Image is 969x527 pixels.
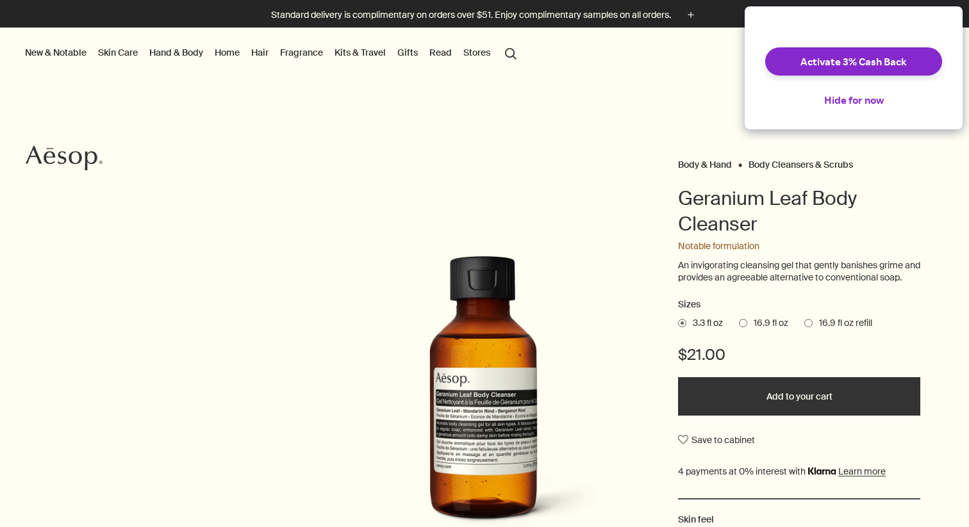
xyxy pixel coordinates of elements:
a: Body & Hand [678,159,732,165]
p: Standard delivery is complimentary on orders over $51. Enjoy complimentary samples on all orders. [271,8,671,22]
a: Home [212,44,242,61]
span: $21.00 [678,345,725,365]
button: Add to your cart - $21.00 [678,377,920,416]
button: Open search [499,40,522,65]
button: Save to cabinet [678,428,755,451]
a: Gifts [395,44,420,61]
h2: Sizes [678,297,920,312]
a: Hand & Body [147,44,206,61]
span: 16.9 fl oz refill [813,317,872,330]
button: Standard delivery is complimentary on orders over $51. Enjoy complimentary samples on all orders. [271,8,698,22]
span: 16.9 fl oz [747,317,788,330]
a: Hair [249,44,271,61]
button: New & Notable [22,44,89,61]
a: Kits & Travel [332,44,388,61]
h2: Skin feel [678,512,920,526]
p: An invigorating cleansing gel that gently banishes grime and provides an agreeable alternative to... [678,259,920,284]
a: Aesop [22,142,106,177]
a: Body Cleansers & Scrubs [749,159,853,165]
nav: primary [22,28,522,79]
button: Stores [461,44,493,61]
svg: Aesop [26,145,103,171]
a: Read [427,44,454,61]
a: Skin Care [95,44,140,61]
h1: Geranium Leaf Body Cleanser [678,186,920,237]
span: 3.3 fl oz [686,317,723,330]
a: Fragrance [277,44,326,61]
